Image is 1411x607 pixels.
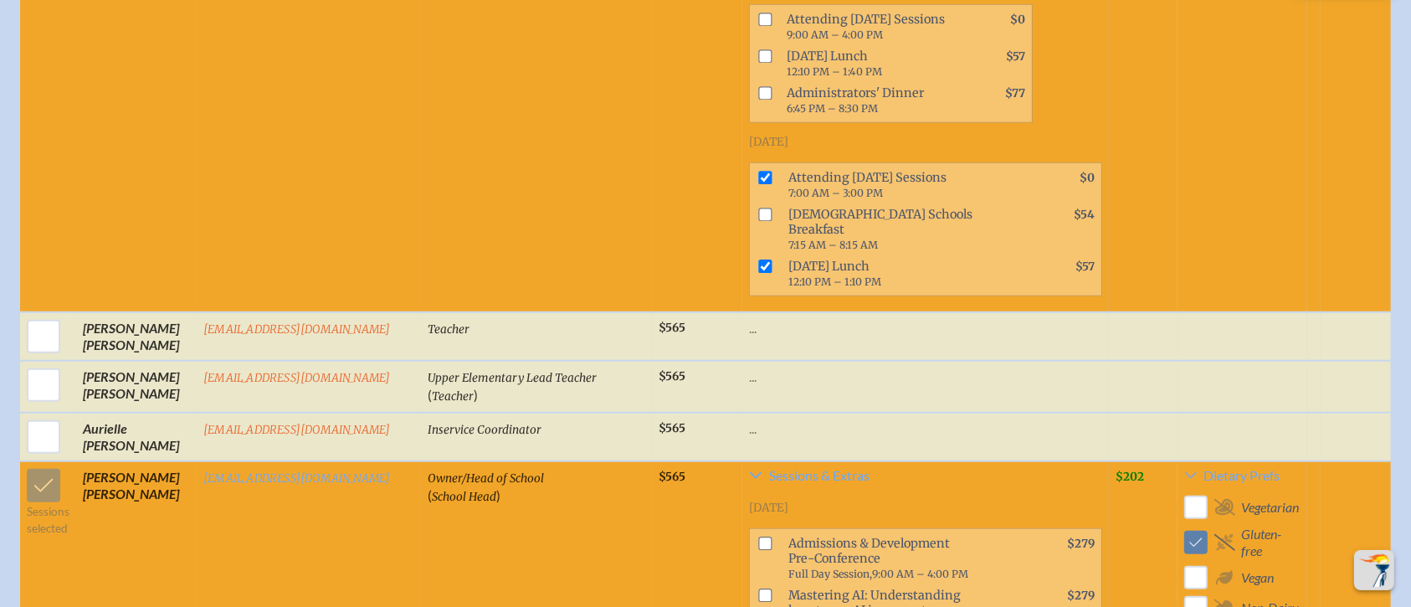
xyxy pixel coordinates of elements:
[1067,537,1095,551] span: $279
[203,371,391,385] a: [EMAIL_ADDRESS][DOMAIN_NAME]
[787,102,878,115] span: 6:45 PM – 8:30 PM
[428,471,544,486] span: Owner/Head of School
[788,275,881,288] span: 12:10 PM – 1:10 PM
[1242,569,1275,586] span: Vegan
[1080,171,1095,185] span: $0
[428,387,432,403] span: (
[749,420,1102,437] p: ...
[203,471,391,486] a: [EMAIL_ADDRESS][DOMAIN_NAME]
[1354,550,1394,590] button: Scroll Top
[788,568,872,580] span: Full Day Session,
[782,255,1028,292] span: [DATE] Lunch
[782,203,1028,255] span: [DEMOGRAPHIC_DATA] Schools Breakfast
[749,368,1102,385] p: ...
[788,187,883,199] span: 7:00 AM – 3:00 PM
[749,135,788,149] span: [DATE]
[782,532,1028,584] span: Admissions & Development Pre-Conference
[203,423,391,437] a: [EMAIL_ADDRESS][DOMAIN_NAME]
[1006,49,1025,64] span: $57
[1116,470,1144,484] span: $202
[1184,469,1301,489] a: Dietary Prefs
[659,470,685,484] span: $565
[787,28,883,41] span: 9:00 AM – 4:00 PM
[749,320,1102,337] p: ...
[872,568,968,580] span: 9:00 AM – 4:00 PM
[432,490,496,504] span: School Head
[782,167,1028,203] span: Attending [DATE] Sessions
[749,501,788,515] span: [DATE]
[203,322,391,337] a: [EMAIL_ADDRESS][DOMAIN_NAME]
[1005,86,1025,100] span: $77
[780,8,958,45] span: Attending [DATE] Sessions
[780,45,958,82] span: [DATE] Lunch
[428,371,597,385] span: Upper Elementary Lead Teacher
[1075,260,1095,274] span: $57
[769,469,870,482] span: Sessions & Extras
[659,369,685,383] span: $565
[432,389,474,404] span: Teacher
[788,239,878,251] span: 7:15 AM – 8:15 AM
[749,469,1102,489] a: Sessions & Extras
[1010,13,1025,27] span: $0
[780,82,958,119] span: Administrators' Dinner
[76,361,197,413] td: [PERSON_NAME] [PERSON_NAME]
[1241,526,1301,559] span: Gluten-free
[1074,208,1095,222] span: $54
[474,387,478,403] span: )
[1067,589,1095,603] span: $279
[1357,553,1391,587] img: To the top
[659,321,685,335] span: $565
[76,312,197,361] td: [PERSON_NAME] [PERSON_NAME]
[787,65,882,78] span: 12:10 PM – 1:40 PM
[1204,469,1280,482] span: Dietary Prefs
[496,487,500,503] span: )
[428,423,541,437] span: Inservice Coordinator
[76,413,197,461] td: Aurielle [PERSON_NAME]
[659,421,685,435] span: $565
[428,487,432,503] span: (
[1242,499,1300,516] span: Vegetarian
[428,322,469,337] span: Teacher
